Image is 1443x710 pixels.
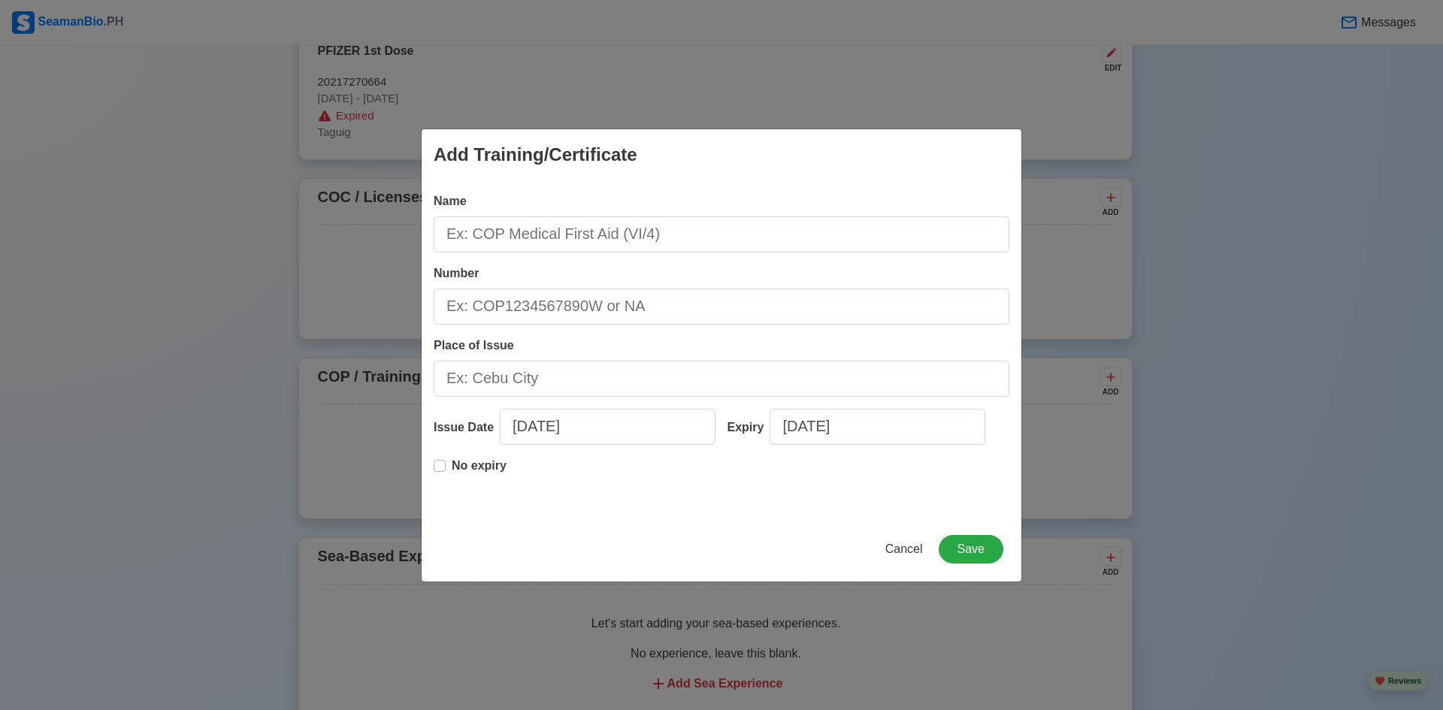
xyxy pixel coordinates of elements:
div: Expiry [728,418,770,437]
button: Cancel [876,535,933,563]
input: Ex: COP Medical First Aid (VI/4) [434,216,1009,252]
p: No expiry [452,457,507,475]
div: Issue Date [434,418,500,437]
span: Number [434,267,479,279]
input: Ex: COP1234567890W or NA [434,289,1009,325]
div: Add Training/Certificate [434,141,637,168]
span: Cancel [885,542,923,555]
span: Place of Issue [434,339,514,352]
button: Save [939,535,1003,563]
input: Ex: Cebu City [434,361,1009,397]
span: Name [434,195,467,207]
